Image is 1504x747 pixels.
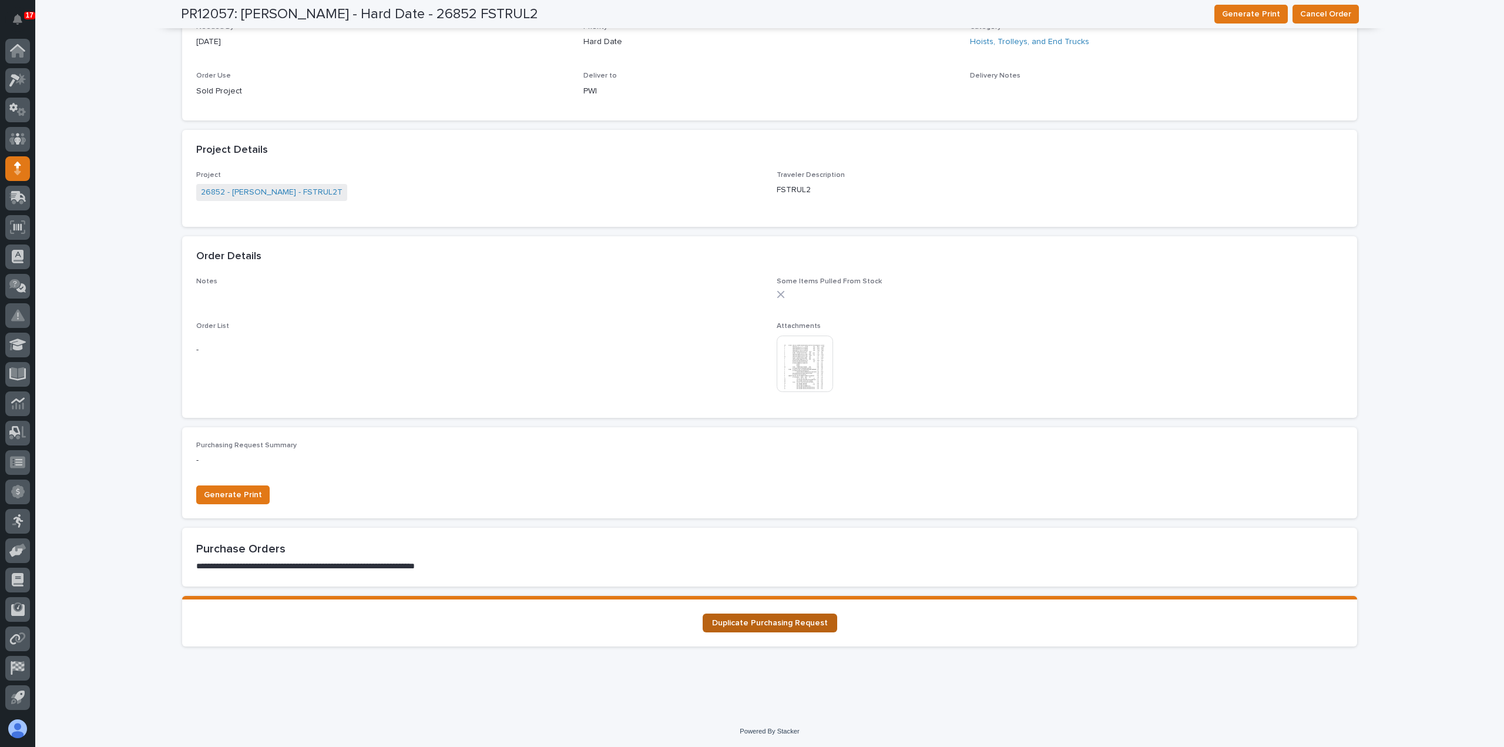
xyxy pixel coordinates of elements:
button: Cancel Order [1292,5,1359,24]
p: - [196,344,763,356]
span: Attachments [777,323,821,330]
span: Order List [196,323,229,330]
span: Traveler Description [777,172,845,179]
span: Order Use [196,72,231,79]
p: Hard Date [583,36,956,48]
a: Duplicate Purchasing Request [703,614,837,632]
span: Duplicate Purchasing Request [712,619,828,627]
button: Notifications [5,7,30,32]
span: Cancel Order [1300,7,1351,21]
p: - [196,454,569,467]
h2: Purchase Orders [196,542,1343,556]
span: Generate Print [204,488,262,502]
h2: PR12057: [PERSON_NAME] - Hard Date - 26852 FSTRUL2 [181,6,538,23]
span: Purchasing Request Summary [196,442,297,449]
p: [DATE] [196,36,569,48]
span: Delivery Notes [970,72,1020,79]
a: Hoists, Trolleys, and End Trucks [970,36,1089,48]
span: Some Items Pulled From Stock [777,278,882,285]
h2: Project Details [196,144,268,157]
span: Generate Print [1222,7,1280,21]
h2: Order Details [196,250,261,263]
span: Project [196,172,221,179]
span: Deliver to [583,72,617,79]
button: Generate Print [196,485,270,504]
button: users-avatar [5,716,30,741]
a: Powered By Stacker [740,728,799,735]
p: 17 [26,11,33,19]
p: Sold Project [196,85,569,98]
button: Generate Print [1214,5,1288,24]
p: PWI [583,85,956,98]
a: 26852 - [PERSON_NAME] - FSTRUL2T [201,186,343,199]
div: Notifications17 [15,14,30,33]
p: FSTRUL2 [777,184,1343,196]
span: Notes [196,278,217,285]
